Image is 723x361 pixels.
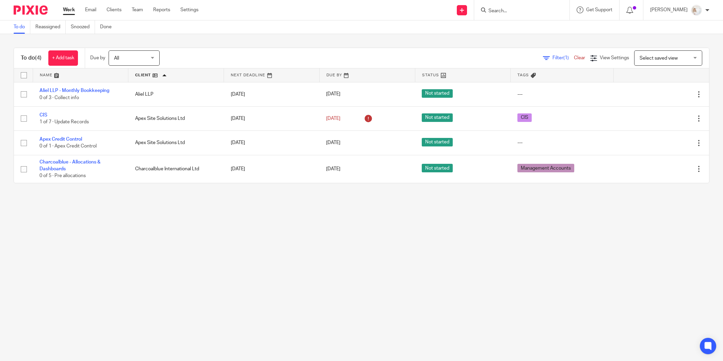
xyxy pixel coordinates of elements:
a: Charcoalblue - Allocations & Dashboards [39,160,100,171]
td: Apex Site Solutions Ltd [128,106,224,130]
a: Apex Credit Control [39,137,82,142]
p: Due by [90,54,105,61]
div: --- [517,91,607,98]
a: To do [14,20,30,34]
a: Email [85,6,96,13]
div: --- [517,139,607,146]
span: [DATE] [326,167,340,171]
img: Pixie [14,5,48,15]
a: Settings [180,6,198,13]
span: [DATE] [326,140,340,145]
a: Snoozed [71,20,95,34]
span: Not started [422,113,453,122]
a: CIS [39,113,47,117]
a: Work [63,6,75,13]
span: (1) [563,56,569,60]
a: Clear [574,56,585,60]
td: [DATE] [224,131,320,155]
span: Tags [517,73,529,77]
span: 1 of 7 · Update Records [39,120,89,124]
span: View Settings [600,56,629,60]
span: 0 of 5 · Pre allocations [39,174,86,178]
span: Filter [552,56,574,60]
td: [DATE] [224,106,320,130]
span: All [114,56,119,61]
span: [DATE] [326,92,340,97]
span: Not started [422,89,453,98]
span: Not started [422,164,453,172]
h1: To do [21,54,42,62]
td: Aliel LLP [128,82,224,106]
span: CIS [517,113,532,122]
td: Apex Site Solutions Ltd [128,131,224,155]
img: Image.jpeg [691,5,702,16]
a: + Add task [48,50,78,66]
a: Team [132,6,143,13]
a: Reports [153,6,170,13]
a: Aliel LLP - Monthly Bookkeeping [39,88,109,93]
span: (4) [35,55,42,61]
span: Management Accounts [517,164,574,172]
a: Clients [107,6,122,13]
a: Done [100,20,117,34]
a: Reassigned [35,20,66,34]
span: Get Support [586,7,612,12]
span: [DATE] [326,116,340,121]
td: [DATE] [224,155,320,183]
p: [PERSON_NAME] [650,6,688,13]
span: 0 of 3 · Collect info [39,95,79,100]
span: Not started [422,138,453,146]
span: 0 of 1 · Apex Credit Control [39,144,97,149]
span: Select saved view [640,56,678,61]
td: Charcoalblue International Ltd [128,155,224,183]
td: [DATE] [224,82,320,106]
input: Search [488,8,549,14]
